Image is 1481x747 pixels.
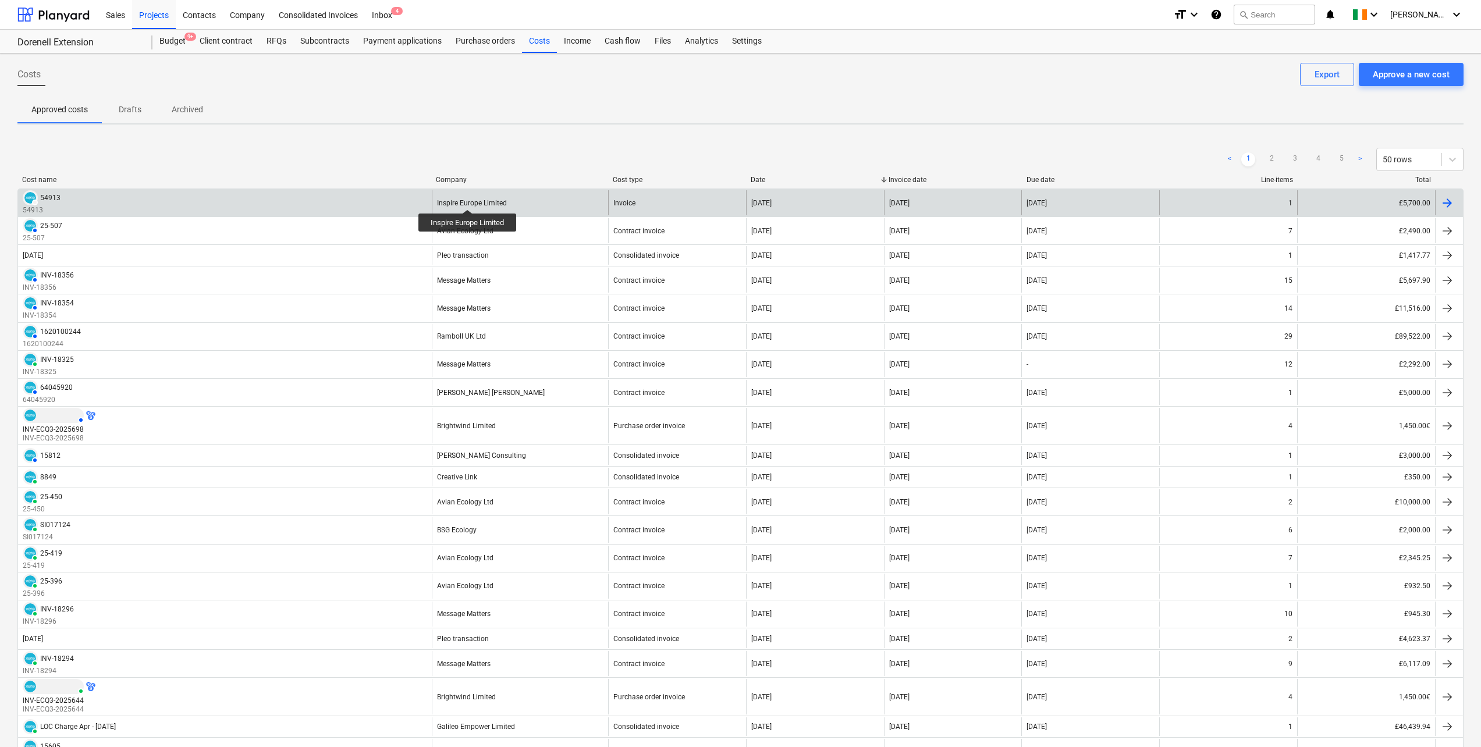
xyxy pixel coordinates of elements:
[40,723,116,731] div: LOC Charge Apr - [DATE]
[1297,546,1435,571] div: £2,345.25
[1297,268,1435,293] div: £5,697.90
[889,389,910,397] div: [DATE]
[86,682,95,691] div: Invoice has a different currency from the budget
[751,332,772,340] div: [DATE]
[1164,176,1293,184] div: Line-items
[1241,152,1255,166] a: Page 1 is your current page
[23,696,84,705] div: INV-ECQ3-2025644
[751,422,772,430] div: [DATE]
[1367,8,1381,22] i: keyboard_arrow_down
[40,493,62,501] div: 25-450
[24,603,36,615] img: xero.svg
[24,681,36,692] img: xero.svg
[31,104,88,116] p: Approved costs
[1359,63,1464,86] button: Approve a new cost
[24,192,36,204] img: xero.svg
[437,251,489,259] div: Pleo transaction
[437,693,496,701] div: Brightwind Limited
[1027,498,1047,506] div: [DATE]
[23,561,62,571] p: 25-419
[1297,489,1435,514] div: £10,000.00
[751,693,772,701] div: [DATE]
[1297,324,1435,349] div: £89,522.00
[751,498,772,506] div: [DATE]
[172,104,203,116] p: Archived
[23,617,74,627] p: INV-18296
[1288,251,1292,259] div: 1
[613,422,685,430] div: Purchase order invoice
[889,451,910,460] div: [DATE]
[1027,176,1155,184] div: Due date
[751,251,772,259] div: [DATE]
[24,450,36,461] img: xero.svg
[1027,227,1047,235] div: [DATE]
[613,526,665,534] div: Contract invoice
[391,7,403,15] span: 4
[1239,10,1248,19] span: search
[23,433,95,443] p: INV-ECQ3-2025698
[23,311,74,321] p: INV-18354
[889,422,910,430] div: [DATE]
[437,660,491,668] div: Message Matters
[1297,296,1435,321] div: £11,516.00
[437,422,496,430] div: Brightwind Limited
[23,635,43,643] div: [DATE]
[889,227,910,235] div: [DATE]
[449,30,522,53] a: Purchase orders
[193,30,260,53] div: Client contract
[17,37,138,49] div: Dorenell Extension
[260,30,293,53] a: RFQs
[293,30,356,53] a: Subcontracts
[437,610,491,618] div: Message Matters
[613,389,665,397] div: Contract invoice
[24,575,36,587] img: xero.svg
[598,30,648,53] a: Cash flow
[24,491,36,503] img: xero.svg
[1265,152,1278,166] a: Page 2
[1284,332,1292,340] div: 29
[40,271,74,279] div: INV-18356
[24,471,36,483] img: xero.svg
[1297,246,1435,265] div: £1,417.77
[356,30,449,53] a: Payment applications
[1027,304,1047,312] div: [DATE]
[40,299,74,307] div: INV-18354
[23,395,73,405] p: 64045920
[1297,408,1435,443] div: 1,450.00€
[1284,610,1292,618] div: 10
[613,723,679,731] div: Consolidated invoice
[522,30,557,53] a: Costs
[751,227,772,235] div: [DATE]
[24,326,36,337] img: xero.svg
[751,582,772,590] div: [DATE]
[23,425,84,433] div: INV-ECQ3-2025698
[437,554,493,562] div: Avian Ecology Ltd
[889,473,910,481] div: [DATE]
[613,498,665,506] div: Contract invoice
[1288,422,1292,430] div: 4
[24,721,36,732] img: xero.svg
[889,723,910,731] div: [DATE]
[437,582,493,590] div: Avian Ecology Ltd
[1027,723,1047,731] div: [DATE]
[1288,660,1292,668] div: 9
[1027,473,1047,481] div: [DATE]
[437,526,477,534] div: BSG Ecology
[1027,251,1047,259] div: [DATE]
[678,30,725,53] a: Analytics
[1353,152,1367,166] a: Next page
[24,519,36,531] img: xero.svg
[23,408,84,423] div: Invoice has been synced with Xero and its status is currently AUTHORISED
[40,473,56,481] div: 8849
[23,380,38,395] div: Invoice has been synced with Xero and its status is currently AUTHORISED
[40,605,74,613] div: INV-18296
[613,176,741,184] div: Cost type
[40,654,74,663] div: INV-18294
[1324,8,1336,22] i: notifications
[23,324,38,339] div: Invoice has been synced with Xero and its status is currently AUTHORISED
[437,360,491,368] div: Message Matters
[152,30,193,53] div: Budget
[889,526,910,534] div: [DATE]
